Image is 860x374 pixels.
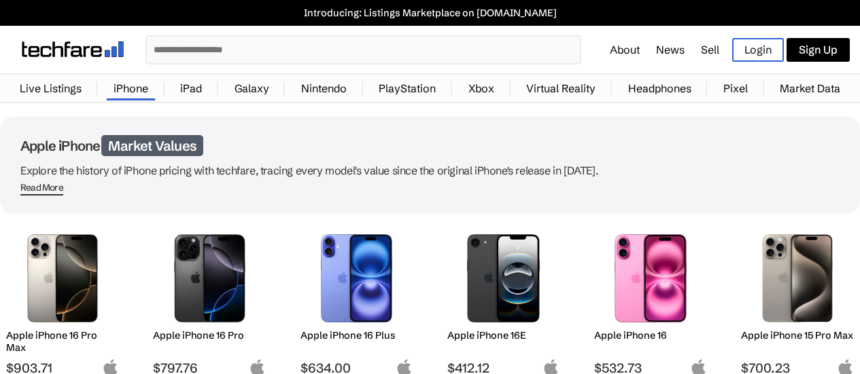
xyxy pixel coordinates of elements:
img: iPhone 15 Pro Max [751,234,844,322]
h2: Apple iPhone 16 [594,329,707,341]
a: PlayStation [372,75,443,102]
a: Sell [701,43,719,56]
h2: Apple iPhone 16E [447,329,560,341]
a: Introducing: Listings Marketplace on [DOMAIN_NAME] [7,7,853,19]
a: iPhone [107,75,155,102]
a: Headphones [621,75,698,102]
h2: Apple iPhone 15 Pro Max [741,329,854,341]
span: Read More [20,182,63,195]
img: iPhone 16 Pro Max [16,234,109,322]
img: iPhone 16E [458,234,550,322]
h2: Apple iPhone 16 Pro Max [6,329,119,354]
a: Nintendo [294,75,354,102]
img: iPhone 16 Pro [163,234,256,322]
h1: Apple iPhone [20,137,840,154]
img: techfare logo [22,41,124,57]
a: Galaxy [228,75,276,102]
img: iPhone 16 Plus [311,234,403,322]
span: Market Values [101,135,203,156]
a: News [656,43,685,56]
div: Read More [20,182,63,193]
a: Login [732,38,784,62]
a: Market Data [773,75,847,102]
h2: Apple iPhone 16 Plus [300,329,413,341]
h2: Apple iPhone 16 Pro [153,329,266,341]
p: Explore the history of iPhone pricing with techfare, tracing every model's value since the origin... [20,161,840,180]
img: iPhone 16 [604,234,697,322]
a: Live Listings [13,75,88,102]
a: About [610,43,640,56]
a: Pixel [717,75,755,102]
a: Virtual Reality [519,75,602,102]
a: iPad [173,75,209,102]
a: Xbox [462,75,501,102]
a: Sign Up [787,38,850,62]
